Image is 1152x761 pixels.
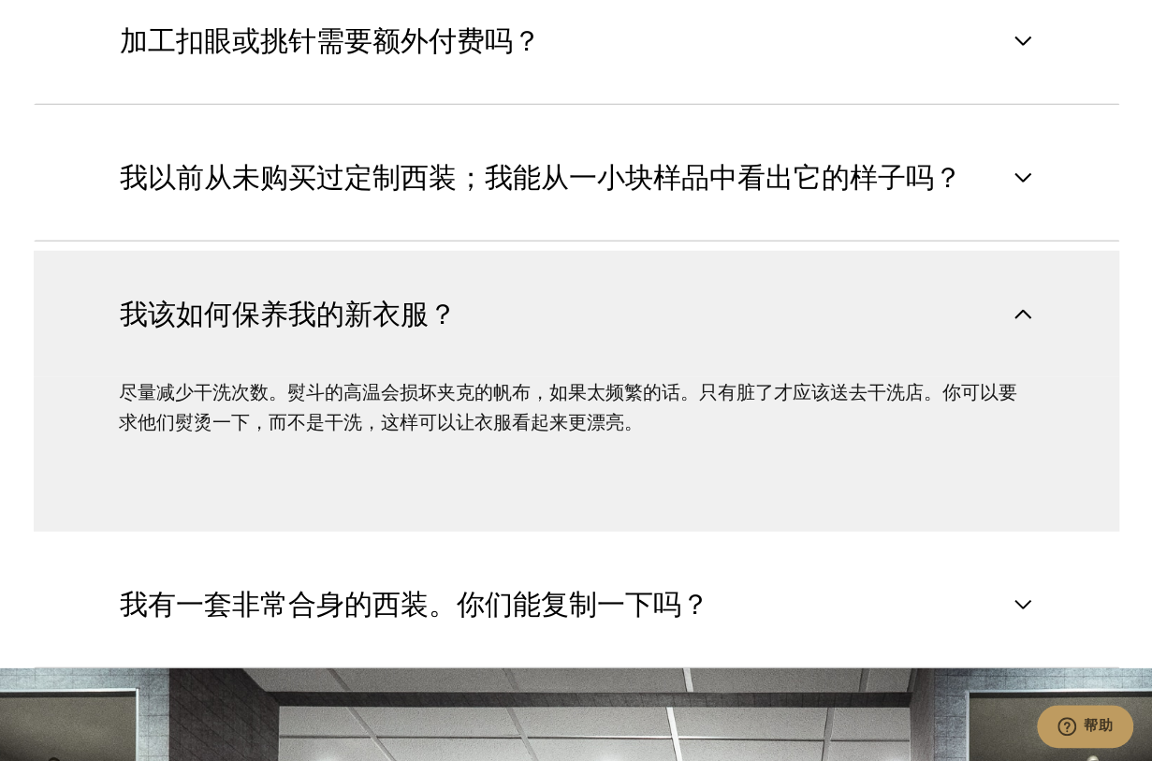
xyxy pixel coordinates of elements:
font: 尽量减少干洗次数。熨斗的高温会损坏夹克的帆布，如果太频繁的话。只有脏了才应该送去干洗店。你可以要求他们熨烫一下，而不是干洗，这样可以让衣服看起来更漂亮。 [119,378,1017,436]
button: 我以前从未购买过定制西装；我能从一小块样品中看出它的样子吗？ [34,114,1119,241]
button: 我有一套非常合身的西装。你们能复制一下吗？ [34,541,1119,668]
button: 我该如何保养我的新衣服？ [34,251,1119,377]
iframe: 打开一个小组件，您在其中可以与我们的专员进行在线交谈 [1036,705,1133,752]
font: 我有一套非常合身的西装。你们能复制一下吗？ [120,589,709,620]
font: 我该如何保养我的新衣服？ [120,299,457,329]
font: 加工扣眼或挑针需要额外付费吗？ [120,25,541,56]
font: 我以前从未购买过定制西装；我能从一小块样品中看出它的样子吗？ [120,162,962,193]
div: 我该如何保养我的新衣服？ [34,377,1119,532]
